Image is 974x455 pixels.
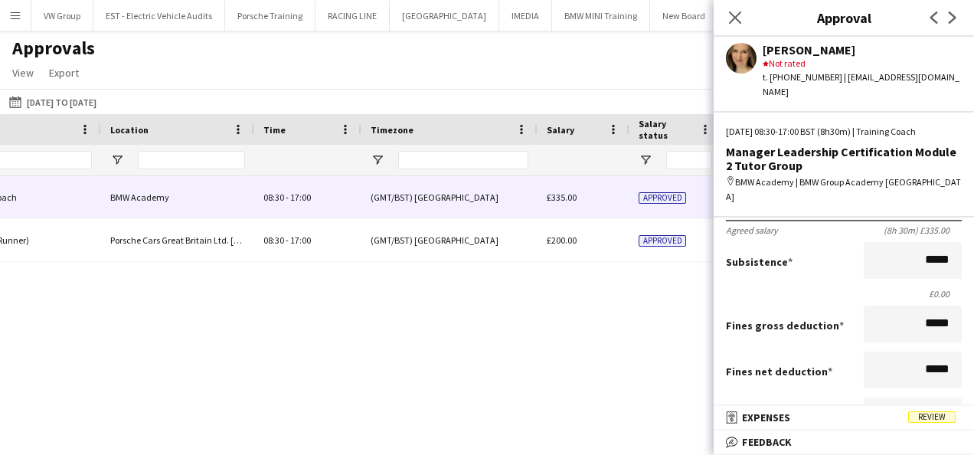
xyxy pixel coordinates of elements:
[726,365,832,378] label: Fines net deduction
[763,57,962,70] div: Not rated
[263,191,284,203] span: 08:30
[6,93,100,111] button: [DATE] to [DATE]
[714,406,974,429] mat-expansion-panel-header: ExpensesReview
[43,63,85,83] a: Export
[714,430,974,453] mat-expansion-panel-header: Feedback
[93,1,225,31] button: EST - Electric Vehicle Audits
[263,124,286,136] span: Time
[552,1,650,31] button: BMW MINI Training
[390,1,499,31] button: [GEOGRAPHIC_DATA]
[547,234,577,246] span: £200.00
[639,153,652,167] button: Open Filter Menu
[12,66,34,80] span: View
[286,234,289,246] span: -
[726,145,962,172] div: Manager Leadership Certification Module 2 Tutor Group
[315,1,390,31] button: RACING LINE
[6,63,40,83] a: View
[763,70,962,98] div: t. [PHONE_NUMBER] | [EMAIL_ADDRESS][DOMAIN_NAME]
[884,224,962,236] div: (8h 30m) £335.00
[499,1,552,31] button: IMEDIA
[742,435,792,449] span: Feedback
[650,1,718,31] button: New Board
[138,151,245,169] input: Location Filter Input
[639,118,694,141] span: Salary status
[101,219,254,261] div: Porsche Cars Great Britain Ltd. [STREET_ADDRESS]
[398,151,528,169] input: Timezone Filter Input
[286,191,289,203] span: -
[726,224,778,236] div: Agreed salary
[714,8,974,28] h3: Approval
[639,235,686,247] span: Approved
[742,411,790,424] span: Expenses
[763,43,962,57] div: [PERSON_NAME]
[361,219,538,261] div: (GMT/BST) [GEOGRAPHIC_DATA]
[371,124,413,136] span: Timezone
[547,124,574,136] span: Salary
[101,176,254,218] div: BMW Academy
[290,234,311,246] span: 17:00
[639,192,686,204] span: Approved
[666,151,712,169] input: Salary status Filter Input
[726,125,962,139] div: [DATE] 08:30-17:00 BST (8h30m) | Training Coach
[371,153,384,167] button: Open Filter Menu
[31,1,93,31] button: VW Group
[726,288,962,300] div: £0.00
[49,66,79,80] span: Export
[263,234,284,246] span: 08:30
[547,191,577,203] span: £335.00
[110,153,124,167] button: Open Filter Menu
[290,191,311,203] span: 17:00
[361,176,538,218] div: (GMT/BST) [GEOGRAPHIC_DATA]
[726,175,962,203] div: BMW Academy | BMW Group Academy [GEOGRAPHIC_DATA]
[726,319,844,332] label: Fines gross deduction
[908,411,956,423] span: Review
[225,1,315,31] button: Porsche Training
[110,124,149,136] span: Location
[726,255,793,269] label: Subsistence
